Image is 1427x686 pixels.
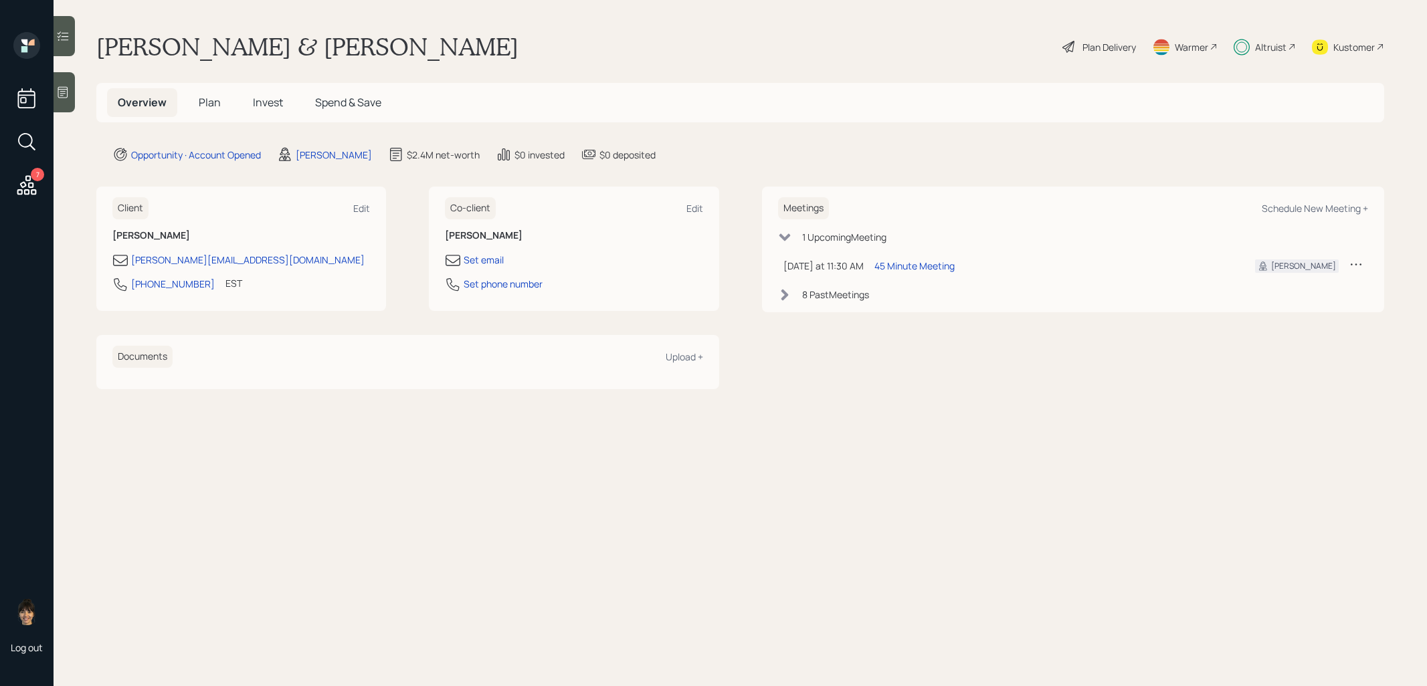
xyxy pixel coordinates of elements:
[11,641,43,654] div: Log out
[445,230,702,241] h6: [PERSON_NAME]
[353,202,370,215] div: Edit
[96,32,518,62] h1: [PERSON_NAME] & [PERSON_NAME]
[464,277,543,291] div: Set phone number
[1333,40,1375,54] div: Kustomer
[445,197,496,219] h6: Co-client
[131,277,215,291] div: [PHONE_NUMBER]
[13,598,40,625] img: treva-nostdahl-headshot.png
[599,148,656,162] div: $0 deposited
[1262,202,1368,215] div: Schedule New Meeting +
[315,95,381,110] span: Spend & Save
[464,253,504,267] div: Set email
[686,202,703,215] div: Edit
[1255,40,1287,54] div: Altruist
[407,148,480,162] div: $2.4M net-worth
[1082,40,1136,54] div: Plan Delivery
[225,276,242,290] div: EST
[253,95,283,110] span: Invest
[131,253,365,267] div: [PERSON_NAME][EMAIL_ADDRESS][DOMAIN_NAME]
[112,230,370,241] h6: [PERSON_NAME]
[131,148,261,162] div: Opportunity · Account Opened
[199,95,221,110] span: Plan
[783,259,864,273] div: [DATE] at 11:30 AM
[112,346,173,368] h6: Documents
[1175,40,1208,54] div: Warmer
[1271,260,1336,272] div: [PERSON_NAME]
[802,230,886,244] div: 1 Upcoming Meeting
[514,148,565,162] div: $0 invested
[802,288,869,302] div: 8 Past Meeting s
[666,350,703,363] div: Upload +
[874,259,955,273] div: 45 Minute Meeting
[118,95,167,110] span: Overview
[31,168,44,181] div: 7
[112,197,149,219] h6: Client
[296,148,372,162] div: [PERSON_NAME]
[778,197,829,219] h6: Meetings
